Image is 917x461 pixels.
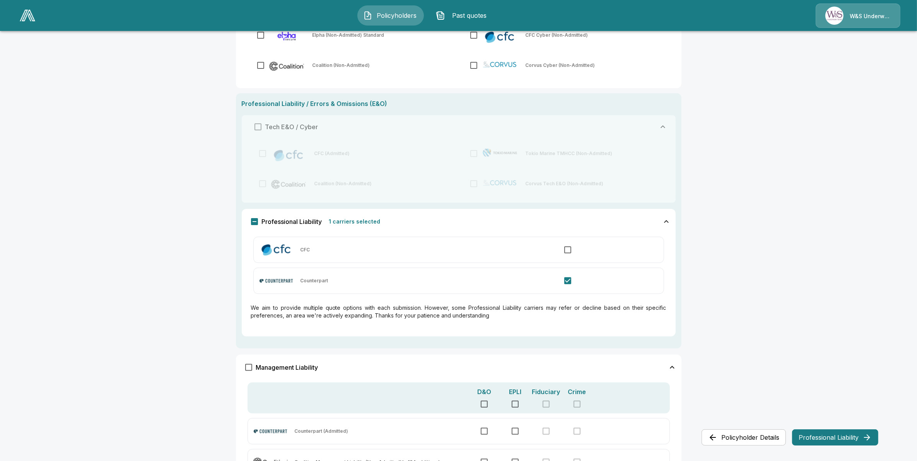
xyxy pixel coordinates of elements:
[461,52,670,79] div: Corvus Cyber (Non-Admitted)Corvus Cyber (Non-Admitted)
[526,151,613,156] p: Tokio Marine TMHCC (Non-Admitted)
[702,429,786,446] button: Policyholder Details
[236,355,681,380] div: Management Liability
[269,30,305,43] img: Elpha (Non-Admitted) Standard
[461,140,668,167] div: Tokio Marine TMHCC (Non-Admitted)Tokio Marine TMHCC (Non-Admitted)
[825,7,844,25] img: Agency Icon
[295,429,348,434] p: Counterpart (Admitted)
[430,5,497,26] button: Past quotes IconPast quotes
[312,33,384,38] p: Elpha (Non-Admitted) Standard
[363,11,372,20] img: Policyholders Icon
[532,387,560,396] p: Fiduciary
[249,140,457,167] div: CFC (Admitted)CFC (Admitted)
[526,63,595,68] p: Corvus Cyber (Non-Admitted)
[258,274,294,287] img: Counterpart
[509,387,521,396] p: EPLI
[312,63,370,68] p: Coalition (Non-Admitted)
[253,425,289,437] img: Counterpart (Admitted)
[461,171,668,197] div: Corvus Tech E&O (Non-Admitted)Corvus Tech E&O (Non-Admitted)
[258,242,294,257] img: CFC
[271,178,307,190] img: Coalition (Non-Admitted)
[301,248,310,252] p: CFC
[271,148,307,162] img: CFC (Admitted)
[251,304,666,319] p: We aim to provide multiple quote options with each submission. However, some Professional Liabili...
[482,148,518,157] img: Tokio Marine TMHCC (Non-Admitted)
[461,22,670,48] div: CFC Cyber (Non-Admitted)CFC Cyber (Non-Admitted)
[477,387,491,396] p: D&O
[248,52,457,79] div: Coalition (Non-Admitted)Coalition (Non-Admitted)
[20,10,35,21] img: AA Logo
[314,151,350,156] p: CFC (Admitted)
[326,218,384,225] p: 1 carriers selected
[482,178,518,186] img: Corvus Tech E&O (Non-Admitted)
[376,11,418,20] span: Policyholders
[816,3,900,28] a: Agency IconW&S Underwriters
[242,99,676,109] h6: Professional Liability / Errors & Omissions (E&O)
[314,181,372,186] p: Coalition (Non-Admitted)
[436,11,445,20] img: Past quotes Icon
[850,12,891,20] p: W&S Underwriters
[482,30,518,44] img: CFC Cyber (Non-Admitted)
[482,60,518,68] img: Corvus Cyber (Non-Admitted)
[249,171,457,197] div: Coalition (Non-Admitted)Coalition (Non-Admitted)
[248,22,457,48] div: Elpha (Non-Admitted) StandardElpha (Non-Admitted) Standard
[792,429,878,446] button: Professional Liability
[301,278,328,283] p: Counterpart
[357,5,424,26] button: Policyholders IconPolicyholders
[526,181,604,186] p: Corvus Tech E&O (Non-Admitted)
[256,364,318,371] span: Management Liability
[526,33,588,38] p: CFC Cyber (Non-Admitted)
[448,11,491,20] span: Past quotes
[262,219,322,225] span: Professional Liability
[242,209,676,234] div: Professional Liability1 carriers selected
[269,60,305,72] img: Coalition (Non-Admitted)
